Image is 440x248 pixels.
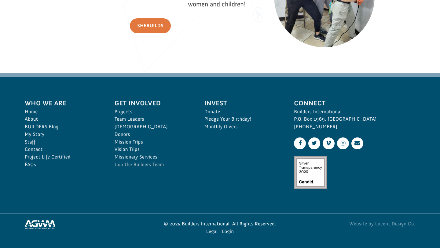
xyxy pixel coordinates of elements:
a: Home [25,108,101,116]
p: © 2025 Builders International. All Rights Reserved. [156,220,284,228]
span: Connect [294,98,415,108]
a: Projects [115,108,191,116]
a: Vimeo [323,137,335,149]
a: Instagram [337,137,349,149]
button: Donate [86,12,114,23]
a: Contact [25,146,101,153]
span: Who We Are [25,98,101,108]
img: Assemblies of God World Missions [25,220,55,229]
a: Facebook [294,137,306,149]
a: Missionary Services [115,153,191,161]
a: BUILDERS Blog [25,123,101,131]
a: Legal [206,228,218,235]
a: [DEMOGRAPHIC_DATA] [115,123,191,131]
a: Join the Builders Team [115,161,191,169]
a: FAQs [25,161,101,169]
img: Silver Transparency Rating for 2025 by Candid [294,156,327,189]
a: Twitter [308,137,320,149]
a: Team Leaders [115,115,191,123]
a: About [25,115,101,123]
span: Invest [204,98,281,108]
a: Website by Lucent Design Co. [288,220,415,228]
a: Project Life Certified [25,153,101,161]
a: Monthly Givers [204,123,281,131]
a: Donate [204,108,281,116]
a: Staff [25,138,101,146]
div: to [11,19,84,23]
a: SheBUILDS [130,18,171,33]
a: Contact Us [351,137,363,149]
img: US.png [11,24,15,29]
a: Login [222,228,234,235]
p: Builders International P.O. Box 1969, [GEOGRAPHIC_DATA] [PHONE_NUMBER] [294,108,415,131]
a: My Story [25,131,101,138]
a: Vision Trips [115,146,191,153]
img: emoji partyFace [49,13,54,18]
strong: Project Shovel Ready [14,19,50,23]
a: Mission Trips [115,138,191,146]
span: [GEOGRAPHIC_DATA] , [GEOGRAPHIC_DATA] [16,24,84,29]
a: Pledge Your Birthday! [204,115,281,123]
span: Get Involved [115,98,191,108]
a: Donors [115,131,191,138]
div: [DEMOGRAPHIC_DATA] donated $1,000 [11,6,84,18]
